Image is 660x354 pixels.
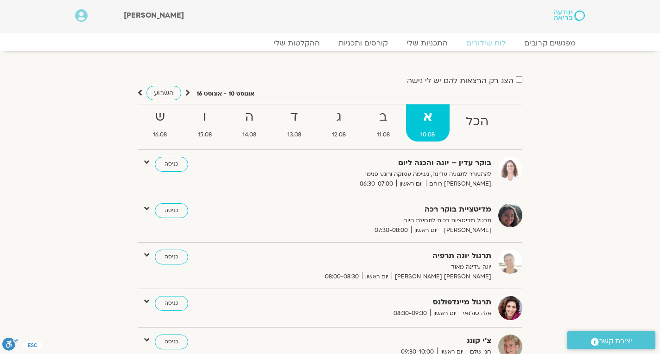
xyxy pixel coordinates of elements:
p: יוגה עדינה מאוד [264,262,491,272]
span: 11.08 [362,130,405,140]
a: לוח שידורים [457,39,515,48]
span: 16.08 [139,130,182,140]
a: כניסה [155,157,188,172]
strong: ב [362,107,405,128]
span: 12.08 [317,130,361,140]
p: תרגול מדיטציות רכות לתחילת היום [264,216,491,225]
span: 14.08 [228,130,271,140]
p: אוגוסט 10 - אוגוסט 16 [197,89,254,99]
label: הצג רק הרצאות להם יש לי גישה [407,77,514,85]
a: כניסה [155,250,188,264]
a: ה14.08 [228,104,271,142]
a: הכל [451,104,503,142]
strong: תרגול יוגה תרפיה [264,250,491,262]
strong: ש [139,107,182,128]
span: 08:30-09:30 [390,309,430,318]
span: אלה טולנאי [460,309,491,318]
span: 06:30-07:00 [356,179,396,189]
strong: צ'י קונג [264,335,491,347]
a: ד13.08 [273,104,316,142]
span: [PERSON_NAME] [PERSON_NAME] [392,272,491,282]
a: כניסה [155,335,188,349]
a: ההקלטות שלי [264,39,329,48]
a: א10.08 [406,104,450,142]
span: השבוע [154,89,174,97]
nav: Menu [75,39,585,48]
span: יצירת קשר [599,335,632,348]
strong: ג [317,107,361,128]
strong: מדיטציית בוקר רכה [264,203,491,216]
span: 07:30-08:00 [371,225,411,235]
a: השבוע [146,86,181,100]
span: 13.08 [273,130,316,140]
span: יום ראשון [411,225,441,235]
a: קורסים ותכניות [329,39,397,48]
span: [PERSON_NAME] [441,225,491,235]
a: יצירת קשר [567,331,655,349]
a: מפגשים קרובים [515,39,585,48]
strong: ו [184,107,227,128]
a: התכניות שלי [397,39,457,48]
span: 15.08 [184,130,227,140]
span: יום ראשון [396,179,426,189]
a: כניסה [155,203,188,218]
strong: בוקר עדין – יוגה והכנה ליום [264,157,491,169]
strong: הכל [451,111,503,132]
span: [PERSON_NAME] [124,10,184,20]
strong: ד [273,107,316,128]
span: 08:00-08:30 [322,272,362,282]
span: 10.08 [406,130,450,140]
a: ו15.08 [184,104,227,142]
a: ש16.08 [139,104,182,142]
strong: ה [228,107,271,128]
strong: א [406,107,450,128]
a: ג12.08 [317,104,361,142]
strong: תרגול מיינדפולנס [264,296,491,309]
span: יום ראשון [430,309,460,318]
a: כניסה [155,296,188,311]
span: [PERSON_NAME] רוחם [426,179,491,189]
p: להתעורר לתנועה עדינה, נשימה עמוקה ורוגע פנימי [264,169,491,179]
span: יום ראשון [362,272,392,282]
a: ב11.08 [362,104,405,142]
